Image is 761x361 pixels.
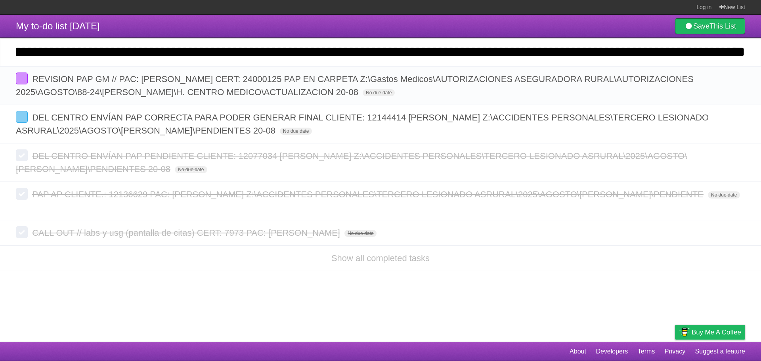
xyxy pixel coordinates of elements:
[363,89,395,96] span: No due date
[695,344,745,359] a: Suggest a feature
[16,21,100,31] span: My to-do list [DATE]
[16,149,28,161] label: Done
[675,18,745,34] a: SaveThis List
[175,166,207,173] span: No due date
[16,188,28,200] label: Done
[16,113,709,136] span: DEL CENTRO ENVÍAN PAP CORRECTA PARA PODER GENERAR FINAL CLIENTE: 12144414 [PERSON_NAME] Z:\ACCIDE...
[16,73,28,84] label: Done
[32,228,342,238] span: CALL OUT // labs y usg (pantalla de citas) CERT: 7973 PAC: [PERSON_NAME]
[16,226,28,238] label: Done
[665,344,685,359] a: Privacy
[16,151,687,174] span: DEL CENTRO ENVÍAN PAP PENDIENTE CLIENTE: 12077034 [PERSON_NAME] Z:\ACCIDENTES PERSONALES\TERCERO ...
[16,74,694,97] span: REVISION PAP GM // PAC: [PERSON_NAME] CERT: 24000125 PAP EN CARPETA Z:\Gastos Medicos\AUTORIZACIO...
[344,230,377,237] span: No due date
[708,191,740,199] span: No due date
[675,325,745,340] a: Buy me a coffee
[679,325,690,339] img: Buy me a coffee
[16,111,28,123] label: Done
[596,344,628,359] a: Developers
[709,22,736,30] b: This List
[638,344,655,359] a: Terms
[32,189,706,199] span: PAP AP CLIENTE.: 12136629 PAC: [PERSON_NAME] Z:\ACCIDENTES PERSONALES\TERCERO LESIONADO ASRURAL\2...
[331,253,430,263] a: Show all completed tasks
[692,325,741,339] span: Buy me a coffee
[280,128,312,135] span: No due date
[570,344,586,359] a: About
